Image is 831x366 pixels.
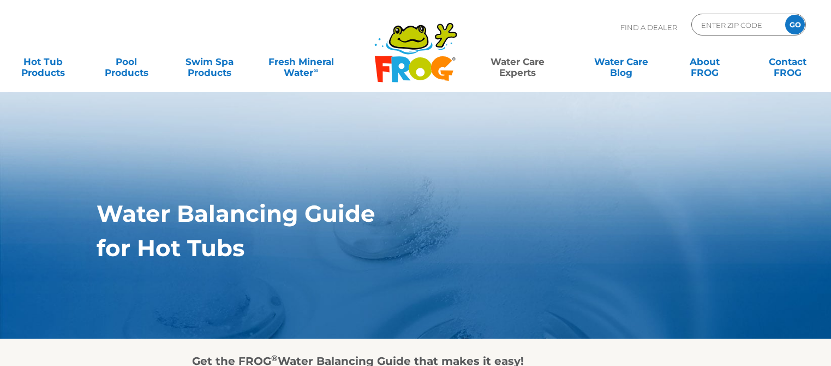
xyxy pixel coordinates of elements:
[11,51,76,73] a: Hot TubProducts
[620,14,677,41] p: Find A Dealer
[97,200,684,227] h1: Water Balancing Guide
[465,51,571,73] a: Water CareExperts
[589,51,654,73] a: Water CareBlog
[271,353,278,363] sup: ®
[94,51,159,73] a: PoolProducts
[261,51,342,73] a: Fresh MineralWater∞
[97,235,684,261] h1: for Hot Tubs
[313,66,318,74] sup: ∞
[177,51,242,73] a: Swim SpaProducts
[700,17,774,33] input: Zip Code Form
[755,51,820,73] a: ContactFROG
[672,51,737,73] a: AboutFROG
[785,15,805,34] input: GO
